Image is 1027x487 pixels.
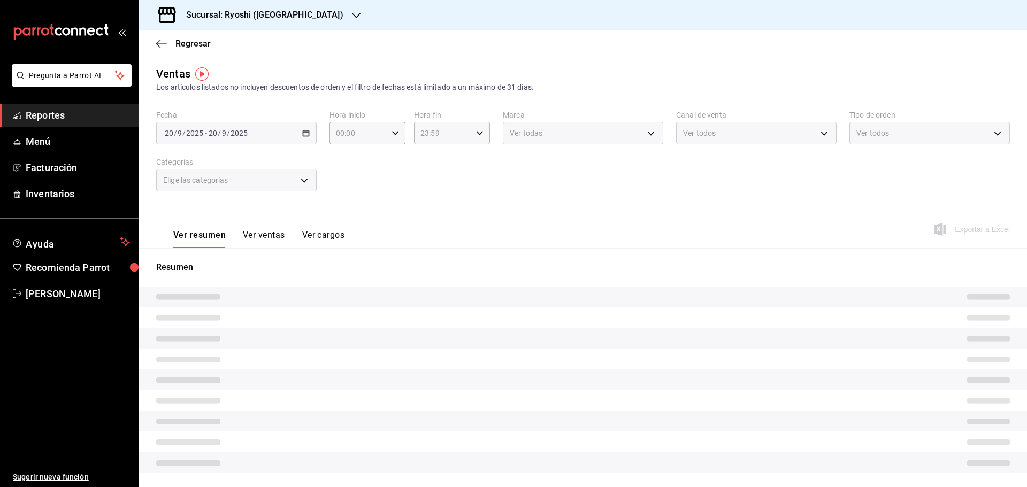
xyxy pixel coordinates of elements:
p: Resumen [156,261,1010,274]
span: Inventarios [26,187,130,201]
span: Ver todos [856,128,889,138]
h3: Sucursal: Ryoshi ([GEOGRAPHIC_DATA]) [178,9,343,21]
button: Ver cargos [302,230,345,248]
button: Ver resumen [173,230,226,248]
span: Ver todas [510,128,542,138]
span: Regresar [175,38,211,49]
img: Tooltip marker [195,67,209,81]
input: ---- [186,129,204,137]
span: / [218,129,221,137]
input: -- [164,129,174,137]
button: open_drawer_menu [118,28,126,36]
input: -- [221,129,227,137]
input: -- [208,129,218,137]
label: Hora fin [414,111,490,119]
span: Facturación [26,160,130,175]
input: ---- [230,129,248,137]
span: Elige las categorías [163,175,228,185]
input: -- [177,129,182,137]
span: [PERSON_NAME] [26,287,130,301]
button: Ver ventas [243,230,285,248]
label: Marca [503,111,663,119]
span: Sugerir nueva función [13,471,130,483]
span: Ver todos [683,128,716,138]
span: Pregunta a Parrot AI [29,70,115,81]
span: - [205,129,207,137]
span: Ayuda [26,236,116,249]
span: Recomienda Parrot [26,260,130,275]
span: / [227,129,230,137]
span: / [182,129,186,137]
span: Menú [26,134,130,149]
label: Tipo de orden [849,111,1010,119]
label: Fecha [156,111,317,119]
button: Pregunta a Parrot AI [12,64,132,87]
span: / [174,129,177,137]
div: Los artículos listados no incluyen descuentos de orden y el filtro de fechas está limitado a un m... [156,82,1010,93]
label: Hora inicio [329,111,405,119]
label: Canal de venta [676,111,837,119]
div: Ventas [156,66,190,82]
span: Reportes [26,108,130,122]
button: Regresar [156,38,211,49]
label: Categorías [156,158,317,166]
div: navigation tabs [173,230,344,248]
a: Pregunta a Parrot AI [7,78,132,89]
